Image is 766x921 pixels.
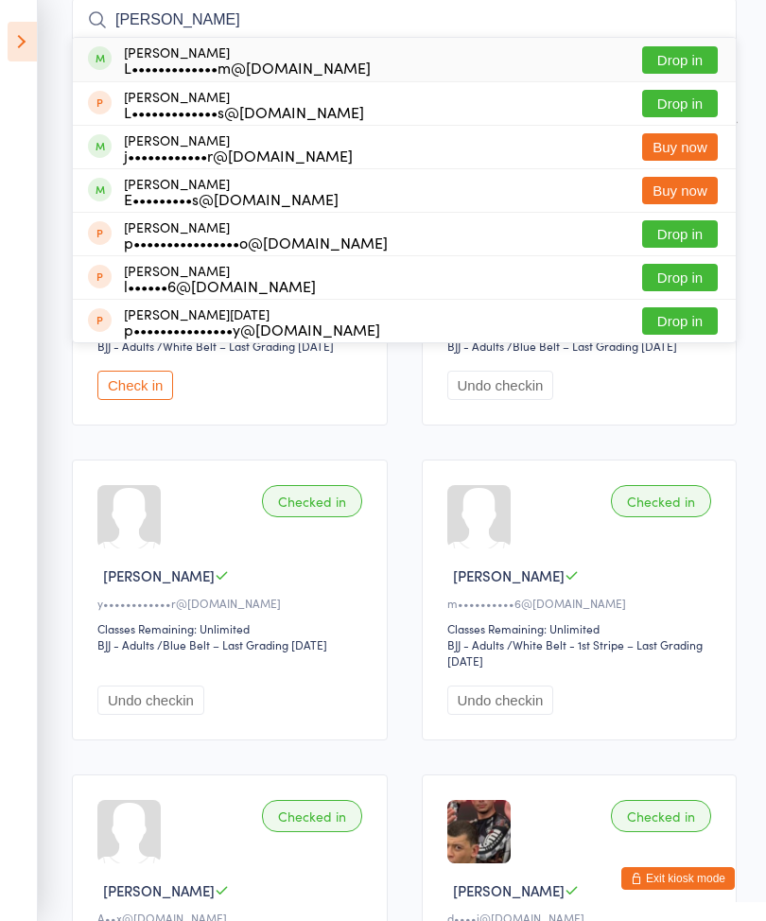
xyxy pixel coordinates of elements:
[642,133,718,161] button: Buy now
[447,620,718,636] div: Classes Remaining: Unlimited
[611,800,711,832] div: Checked in
[124,191,339,206] div: E•••••••••s@[DOMAIN_NAME]
[124,263,316,293] div: [PERSON_NAME]
[611,485,711,517] div: Checked in
[97,636,154,652] div: BJJ - Adults
[124,321,380,337] div: p•••••••••••••••y@[DOMAIN_NAME]
[124,235,388,250] div: p••••••••••••••••o@[DOMAIN_NAME]
[103,880,215,900] span: [PERSON_NAME]
[124,219,388,250] div: [PERSON_NAME]
[642,264,718,291] button: Drop in
[642,177,718,204] button: Buy now
[97,338,154,354] div: BJJ - Adults
[124,176,339,206] div: [PERSON_NAME]
[447,371,554,400] button: Undo checkin
[642,46,718,74] button: Drop in
[124,132,353,163] div: [PERSON_NAME]
[124,44,371,75] div: [PERSON_NAME]
[642,220,718,248] button: Drop in
[642,307,718,335] button: Drop in
[453,565,565,585] span: [PERSON_NAME]
[103,565,215,585] span: [PERSON_NAME]
[97,686,204,715] button: Undo checkin
[97,371,173,400] button: Check in
[447,636,504,652] div: BJJ - Adults
[157,338,334,354] span: / White Belt – Last Grading [DATE]
[157,636,327,652] span: / Blue Belt – Last Grading [DATE]
[621,867,735,890] button: Exit kiosk mode
[453,880,565,900] span: [PERSON_NAME]
[124,306,380,337] div: [PERSON_NAME][DATE]
[447,800,511,863] img: image1730327051.png
[124,104,364,119] div: L•••••••••••••s@[DOMAIN_NAME]
[124,278,316,293] div: l••••••6@[DOMAIN_NAME]
[447,338,504,354] div: BJJ - Adults
[447,686,554,715] button: Undo checkin
[124,148,353,163] div: j••••••••••••r@[DOMAIN_NAME]
[97,595,368,611] div: y••••••••••••r@[DOMAIN_NAME]
[124,60,371,75] div: L•••••••••••••m@[DOMAIN_NAME]
[262,800,362,832] div: Checked in
[447,595,718,611] div: m••••••••••6@[DOMAIN_NAME]
[507,338,677,354] span: / Blue Belt – Last Grading [DATE]
[447,636,703,669] span: / White Belt - 1st Stripe – Last Grading [DATE]
[97,620,368,636] div: Classes Remaining: Unlimited
[124,89,364,119] div: [PERSON_NAME]
[262,485,362,517] div: Checked in
[642,90,718,117] button: Drop in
